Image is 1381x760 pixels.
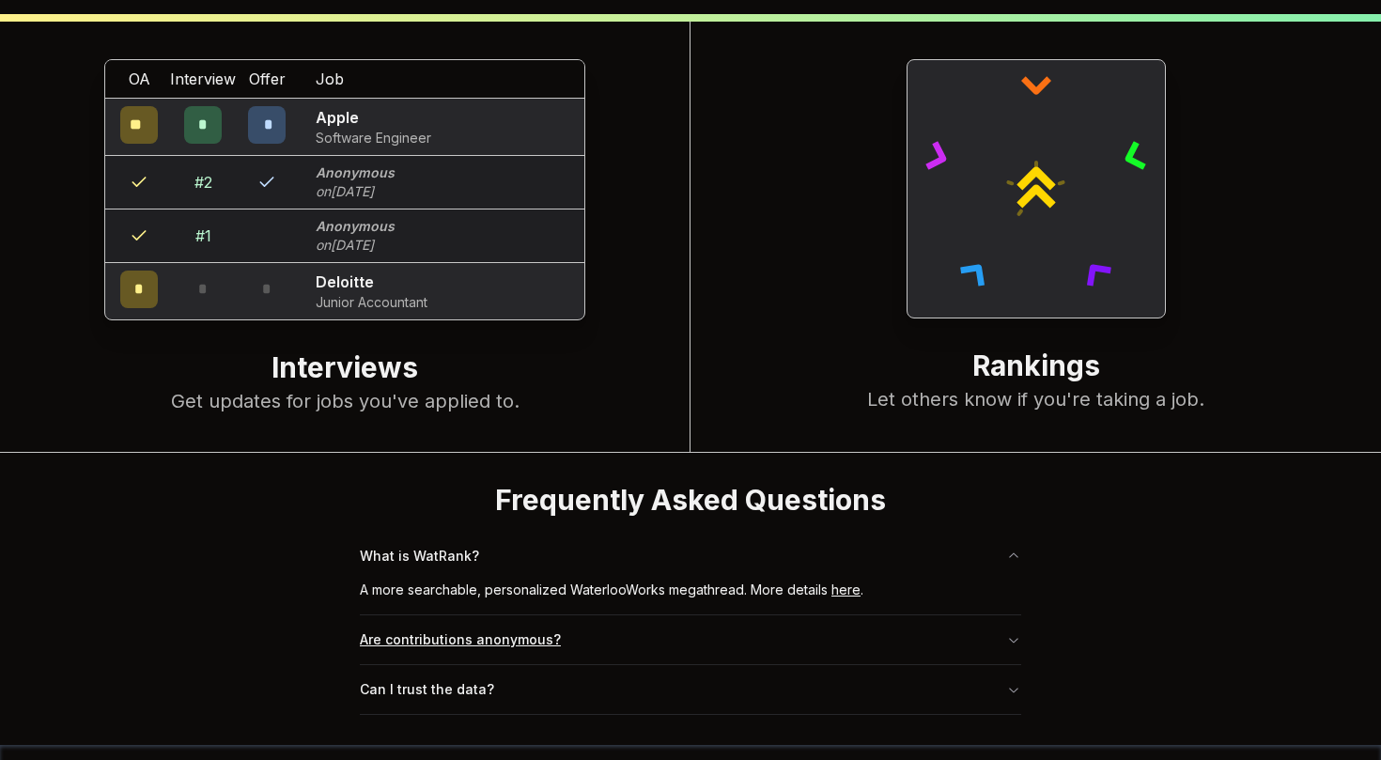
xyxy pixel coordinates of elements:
[316,106,431,129] p: Apple
[316,68,344,90] span: Job
[195,225,211,247] div: # 1
[360,665,1021,714] button: Can I trust the data?
[129,68,150,90] span: OA
[316,163,395,182] p: Anonymous
[38,388,652,414] p: Get updates for jobs you've applied to.
[360,581,1021,614] div: A more searchable, personalized WaterlooWorks megathread. More details .
[360,483,1021,517] h2: Frequently Asked Questions
[170,68,236,90] span: Interview
[316,129,431,147] p: Software Engineer
[360,532,1021,581] button: What is WatRank?
[316,236,395,255] p: on [DATE]
[249,68,286,90] span: Offer
[316,293,427,312] p: Junior Accountant
[316,271,427,293] p: Deloitte
[728,349,1343,386] h2: Rankings
[360,581,1021,614] div: What is WatRank?
[194,171,212,194] div: # 2
[360,615,1021,664] button: Are contributions anonymous?
[316,182,395,201] p: on [DATE]
[316,217,395,236] p: Anonymous
[831,582,861,597] a: here
[728,386,1343,412] p: Let others know if you're taking a job.
[38,350,652,388] h2: Interviews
